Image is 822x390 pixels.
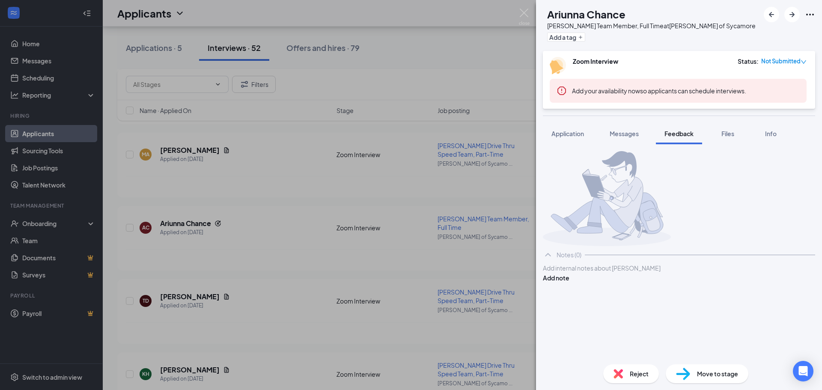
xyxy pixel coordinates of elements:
[547,21,756,30] div: [PERSON_NAME] Team Member, Full Time at [PERSON_NAME] of Sycamore
[761,57,801,65] span: Not Submitted
[721,130,734,137] span: Files
[547,7,625,21] h1: Ariunna Chance
[765,130,777,137] span: Info
[572,87,746,95] span: so applicants can schedule interviews.
[805,9,815,20] svg: Ellipses
[630,369,649,378] span: Reject
[543,250,553,260] svg: ChevronUp
[801,59,807,65] span: down
[793,361,813,381] div: Open Intercom Messenger
[610,130,639,137] span: Messages
[697,369,738,378] span: Move to stage
[543,151,671,246] img: takingNoteManImg
[557,86,567,96] svg: Error
[766,9,777,20] svg: ArrowLeftNew
[784,7,800,22] button: ArrowRight
[543,273,569,283] button: Add note
[551,130,584,137] span: Application
[578,35,583,40] svg: Plus
[572,86,640,95] button: Add your availability now
[557,250,581,259] div: Notes (0)
[738,57,759,65] div: Status :
[764,7,779,22] button: ArrowLeftNew
[573,57,618,65] b: Zoom Interview
[547,33,585,42] button: PlusAdd a tag
[664,130,694,137] span: Feedback
[787,9,797,20] svg: ArrowRight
